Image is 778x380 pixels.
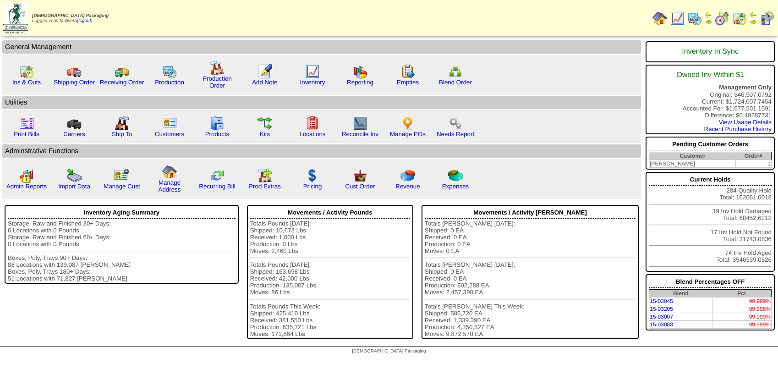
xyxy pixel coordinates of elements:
[650,321,673,328] a: 15-03083
[712,297,771,305] td: 99.999%
[67,64,82,79] img: truck.gif
[347,79,373,86] a: Reporting
[705,18,712,26] img: arrowright.gif
[750,18,757,26] img: arrowright.gif
[258,64,272,79] img: orders.gif
[649,290,712,297] th: Blend
[258,116,272,131] img: workflow.gif
[19,116,34,131] img: invoice2.gif
[210,116,225,131] img: cabinet.gif
[736,160,772,168] td: 1
[390,131,426,138] a: Manage POs
[3,3,28,33] img: zoroco-logo-small.webp
[2,96,641,109] td: Utilities
[649,138,772,150] div: Pending Customer Orders
[67,168,82,183] img: import.gif
[736,152,772,160] th: Order#
[14,131,39,138] a: Print Bills
[250,220,410,337] div: Totals Pounds [DATE]: Shipped: 10,673 Lbs Received: 1,000 Lbs Production: 0 Lbs Moves: 2,460 Lbs ...
[19,64,34,79] img: calendarinout.gif
[8,207,236,219] div: Inventory Aging Summary
[6,183,47,190] a: Admin Reports
[646,172,775,272] div: 284 Quality Hold Total: 162061.0018 19 Inv Hold Damaged Total: 68452.6212 17 Inv Hold Not Found T...
[77,18,93,23] a: (logout)
[249,183,281,190] a: Prod Extras
[395,183,420,190] a: Revenue
[199,183,235,190] a: Recurring Bill
[353,168,367,183] img: cust_order.png
[649,160,736,168] td: [PERSON_NAME]
[448,64,463,79] img: network.png
[32,13,109,23] span: Logged in as Molivera
[104,183,140,190] a: Manage Cust
[162,116,177,131] img: customers.gif
[425,220,636,337] div: Totals [PERSON_NAME] [DATE]: Shipped: 0 EA Received: 0 EA Production: 0 EA Moves: 0 EA Totals [PE...
[400,116,415,131] img: po.png
[210,168,225,183] img: reconcile.gif
[400,168,415,183] img: pie_chart.png
[652,11,667,26] img: home.gif
[649,43,772,61] div: Inventory In Sync
[305,168,320,183] img: dollar.gif
[112,131,132,138] a: Ship To
[719,119,772,126] a: View Usage Details
[448,116,463,131] img: workflow.png
[205,131,230,138] a: Products
[114,168,131,183] img: managecust.png
[203,75,232,89] a: Production Order
[8,220,236,282] div: Storage, Raw and Finished 30+ Days: 0 Locations with 0 Pounds Storage, Raw and Finished 60+ Days:...
[704,126,772,132] a: Recent Purchase History
[162,165,177,179] img: home.gif
[258,168,272,183] img: prodextras.gif
[649,174,772,186] div: Current Holds
[670,11,685,26] img: line_graph.gif
[19,168,34,183] img: graph2.png
[63,131,85,138] a: Carriers
[58,183,90,190] a: Import Data
[712,290,771,297] th: Pct
[649,152,736,160] th: Customer
[650,306,673,312] a: 15-03205
[299,131,325,138] a: Locations
[300,79,325,86] a: Inventory
[159,179,181,193] a: Manage Address
[437,131,474,138] a: Needs Report
[649,84,772,91] div: Management Only
[32,13,109,18] span: [DEMOGRAPHIC_DATA] Packaging
[210,61,225,75] img: factory.gif
[649,66,772,84] div: Owned Inv Within $1
[342,131,378,138] a: Reconcile Inv
[705,11,712,18] img: arrowleft.gif
[448,168,463,183] img: pie_chart2.png
[305,116,320,131] img: locations.gif
[687,11,702,26] img: calendarprod.gif
[2,144,641,158] td: Adminstrative Functions
[750,11,757,18] img: arrowleft.gif
[12,79,41,86] a: Ins & Outs
[252,79,278,86] a: Add Note
[353,116,367,131] img: line_graph2.gif
[760,11,774,26] img: calendarcustomer.gif
[397,79,419,86] a: Empties
[712,305,771,313] td: 99.998%
[305,64,320,79] img: line_graph.gif
[650,314,673,320] a: 15-03007
[649,276,772,288] div: Blend Percentages OFF
[400,64,415,79] img: workorder.gif
[162,64,177,79] img: calendarprod.gif
[732,11,747,26] img: calendarinout.gif
[439,79,472,86] a: Blend Order
[425,207,636,219] div: Movements / Activity [PERSON_NAME]
[115,64,129,79] img: truck2.gif
[352,349,426,354] span: [DEMOGRAPHIC_DATA] Packaging
[650,298,673,304] a: 15-03045
[646,65,775,134] div: Original: $46,507.0792 Current: $1,724,007.7454 Accounted For: $1,677,501.1591 Difference: $0.492...
[715,11,729,26] img: calendarblend.gif
[54,79,95,86] a: Shipping Order
[260,131,270,138] a: Kits
[250,207,410,219] div: Movements / Activity Pounds
[115,116,129,131] img: factory2.gif
[345,183,375,190] a: Cust Order
[442,183,469,190] a: Expenses
[712,321,771,329] td: 99.999%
